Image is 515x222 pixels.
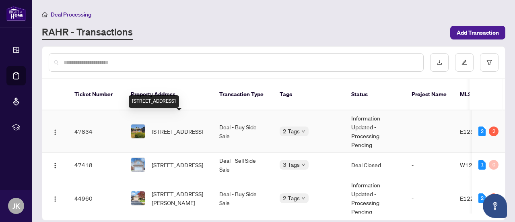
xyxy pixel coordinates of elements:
[489,193,499,203] div: 1
[301,129,305,133] span: down
[489,160,499,170] div: 0
[131,124,145,138] img: thumbnail-img
[213,110,273,153] td: Deal - Buy Side Sale
[131,158,145,172] img: thumbnail-img
[405,79,453,110] th: Project Name
[49,192,62,205] button: Logo
[68,79,124,110] th: Ticket Number
[131,191,145,205] img: thumbnail-img
[478,127,486,136] div: 2
[52,162,58,169] img: Logo
[273,79,345,110] th: Tags
[52,129,58,135] img: Logo
[283,127,300,136] span: 2 Tags
[430,53,449,72] button: download
[453,79,502,110] th: MLS #
[480,53,499,72] button: filter
[405,110,453,153] td: -
[301,163,305,167] span: down
[455,53,474,72] button: edit
[461,60,467,65] span: edit
[68,110,124,153] td: 47834
[283,160,300,169] span: 3 Tags
[450,26,505,39] button: Add Transaction
[213,79,273,110] th: Transaction Type
[486,60,492,65] span: filter
[152,160,203,169] span: [STREET_ADDRESS]
[51,11,91,18] span: Deal Processing
[405,177,453,220] td: -
[405,153,453,177] td: -
[345,79,405,110] th: Status
[301,196,305,200] span: down
[213,153,273,177] td: Deal - Sell Side Sale
[460,195,492,202] span: E12262349
[124,79,213,110] th: Property Address
[213,177,273,220] td: Deal - Buy Side Sale
[489,127,499,136] div: 2
[49,158,62,171] button: Logo
[12,200,20,212] span: JK
[283,193,300,203] span: 2 Tags
[460,161,494,168] span: W12217969
[152,189,206,207] span: [STREET_ADDRESS][PERSON_NAME]
[437,60,442,65] span: download
[345,177,405,220] td: Information Updated - Processing Pending
[49,125,62,138] button: Logo
[68,153,124,177] td: 47418
[478,193,486,203] div: 2
[52,196,58,202] img: Logo
[6,6,26,21] img: logo
[457,26,499,39] span: Add Transaction
[483,194,507,218] button: Open asap
[42,12,47,17] span: home
[42,25,133,40] a: RAHR - Transactions
[68,177,124,220] td: 44960
[345,110,405,153] td: Information Updated - Processing Pending
[129,95,179,108] div: [STREET_ADDRESS]
[152,127,203,136] span: [STREET_ADDRESS]
[478,160,486,170] div: 1
[345,153,405,177] td: Deal Closed
[460,128,492,135] span: E12312221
